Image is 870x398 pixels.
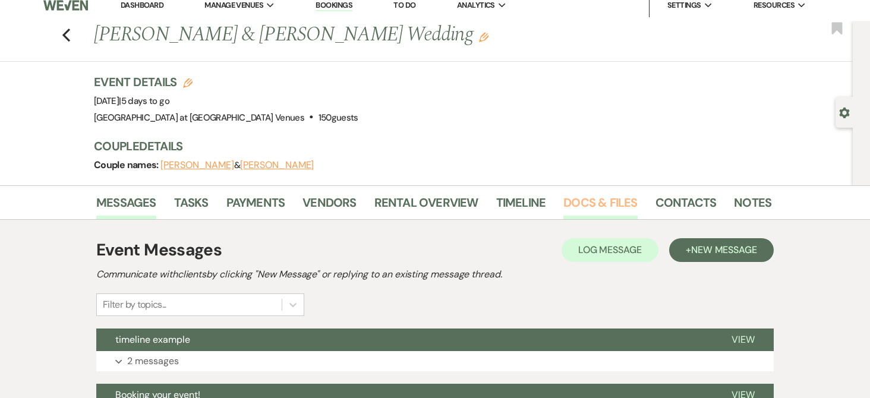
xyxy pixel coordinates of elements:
span: Log Message [578,244,642,256]
button: Open lead details [839,106,850,118]
a: Docs & Files [563,193,637,219]
button: Edit [479,31,488,42]
button: timeline example [96,328,713,351]
span: [GEOGRAPHIC_DATA] at [GEOGRAPHIC_DATA] Venues [94,112,304,124]
h3: Event Details [94,74,358,90]
span: Couple names: [94,159,160,171]
span: View [732,333,755,346]
button: [PERSON_NAME] [240,160,314,170]
div: Filter by topics... [103,298,166,312]
a: Contacts [655,193,717,219]
h3: Couple Details [94,138,759,154]
span: 5 days to go [121,95,169,107]
span: | [119,95,169,107]
span: & [160,159,314,171]
h1: Event Messages [96,238,222,263]
button: Log Message [562,238,658,262]
h1: [PERSON_NAME] & [PERSON_NAME] Wedding [94,21,626,49]
a: Rental Overview [374,193,478,219]
a: Notes [734,193,771,219]
span: timeline example [115,333,190,346]
button: View [713,328,774,351]
button: 2 messages [96,351,774,371]
span: [DATE] [94,95,169,107]
a: Messages [96,193,156,219]
p: 2 messages [127,353,179,369]
button: +New Message [669,238,774,262]
a: Vendors [302,193,356,219]
a: Tasks [174,193,209,219]
span: 150 guests [319,112,358,124]
a: Timeline [496,193,546,219]
button: [PERSON_NAME] [160,160,234,170]
h2: Communicate with clients by clicking "New Message" or replying to an existing message thread. [96,267,774,282]
a: Payments [226,193,285,219]
span: New Message [691,244,757,256]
